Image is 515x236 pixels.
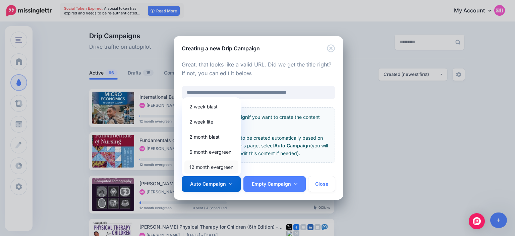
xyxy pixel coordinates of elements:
[187,134,329,157] p: If you'd like the content to be created automatically based on the content we find on this page, ...
[184,130,238,143] a: 2 month blast
[182,60,335,78] p: Great, that looks like a valid URL. Did we get the title right? If not, you can edit it below.
[243,176,306,192] a: Empty Campaign
[327,44,335,53] button: Close
[308,176,335,192] button: Close
[184,145,238,158] a: 6 month evergreen
[187,113,329,129] p: Create an if you want to create the content yourself.
[184,115,238,128] a: 2 week lite
[184,100,238,113] a: 2 week blast
[182,44,260,52] h5: Creating a new Drip Campaign
[274,143,310,148] b: Auto Campaign
[182,176,241,192] a: Auto Campaign
[184,160,238,174] a: 12 month evergreen
[469,213,485,229] div: Open Intercom Messenger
